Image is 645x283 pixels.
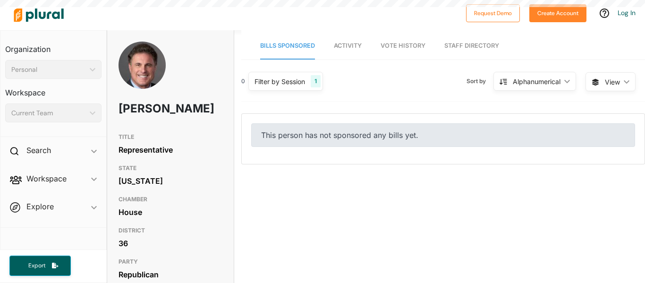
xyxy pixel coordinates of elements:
[618,9,636,17] a: Log In
[605,77,620,87] span: View
[119,42,166,106] img: Headshot of Jim Dunnigan
[119,163,222,174] h3: STATE
[119,174,222,188] div: [US_STATE]
[5,79,102,100] h3: Workspace
[26,145,51,155] h2: Search
[529,4,586,22] button: Create Account
[119,236,222,250] div: 36
[466,8,520,17] a: Request Demo
[22,262,52,270] span: Export
[11,65,86,75] div: Personal
[5,35,102,56] h3: Organization
[11,108,86,118] div: Current Team
[513,77,560,86] div: Alphanumerical
[529,8,586,17] a: Create Account
[334,33,362,60] a: Activity
[119,267,222,282] div: Republican
[260,42,315,49] span: Bills Sponsored
[241,77,245,86] div: 0
[467,77,493,86] span: Sort by
[381,33,425,60] a: Vote History
[444,33,499,60] a: Staff Directory
[119,256,222,267] h3: PARTY
[119,205,222,219] div: House
[119,94,181,123] h1: [PERSON_NAME]
[466,4,520,22] button: Request Demo
[251,123,635,147] div: This person has not sponsored any bills yet.
[311,75,321,87] div: 1
[119,143,222,157] div: Representative
[9,256,71,276] button: Export
[119,131,222,143] h3: TITLE
[334,42,362,49] span: Activity
[119,225,222,236] h3: DISTRICT
[381,42,425,49] span: Vote History
[260,33,315,60] a: Bills Sponsored
[119,194,222,205] h3: CHAMBER
[255,77,305,86] div: Filter by Session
